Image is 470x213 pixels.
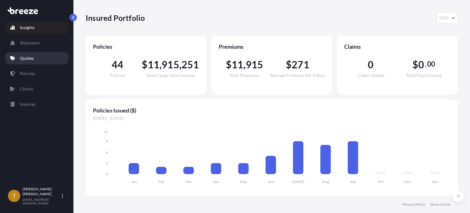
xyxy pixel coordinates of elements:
[112,60,123,70] span: 44
[20,86,33,92] p: Claims
[344,43,450,50] span: Claims
[5,98,68,110] a: Invoices
[226,60,232,70] span: $
[93,107,450,114] span: Policies Issued ($)
[20,25,35,31] p: Insights
[268,179,274,184] tspan: Jun
[270,73,325,78] span: Average Premium Per Policy
[368,60,374,70] span: 0
[20,55,34,61] p: Quotes
[418,60,424,70] span: 0
[5,21,68,34] a: Insights
[430,202,450,207] a: Terms of Use
[185,179,192,184] tspan: Mar
[5,37,68,49] a: Shipments
[436,12,458,23] button: Year Selector
[292,60,309,70] span: 271
[162,60,179,70] span: 915
[20,101,35,107] p: Invoices
[439,15,449,21] span: 2025
[13,193,16,199] span: T
[246,60,263,70] span: 915
[159,60,162,70] span: ,
[148,60,159,70] span: 11
[432,179,438,184] tspan: Dec
[5,52,68,64] a: Quotes
[213,179,219,184] tspan: Apr
[5,67,68,80] a: Policies
[350,179,356,184] tspan: Sep
[104,129,108,134] tspan: 12
[405,179,412,184] tspan: Nov
[158,179,164,184] tspan: Feb
[406,73,442,78] span: Total Paid Amount
[93,115,450,121] span: [DATE] - [DATE]
[106,139,108,143] tspan: 9
[232,60,243,70] span: 11
[23,187,61,196] p: [PERSON_NAME] [PERSON_NAME]
[286,60,292,70] span: $
[427,62,435,67] span: 00
[23,198,61,205] p: [EMAIL_ADDRESS][DOMAIN_NAME]
[106,150,108,154] tspan: 6
[240,179,247,184] tspan: May
[358,73,384,78] span: Claims Raised
[403,202,425,207] a: Privacy Policy
[377,179,384,184] tspan: Oct
[142,60,147,70] span: $
[229,73,259,78] span: Total Premiums
[322,179,329,184] tspan: Aug
[93,43,199,50] span: Policies
[110,73,125,78] span: Policies
[106,172,108,176] tspan: 0
[219,43,325,50] span: Premiums
[86,13,145,23] p: Insured Portfolio
[412,60,418,70] span: $
[106,161,108,165] tspan: 3
[20,70,35,77] p: Policies
[146,73,195,78] span: Total Cargo Value Insured
[131,179,137,184] tspan: Jan
[292,179,304,184] tspan: [DATE]
[181,60,199,70] span: 251
[5,83,68,95] a: Claims
[20,40,40,46] p: Shipments
[179,60,181,70] span: ,
[243,60,245,70] span: ,
[425,62,427,67] span: .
